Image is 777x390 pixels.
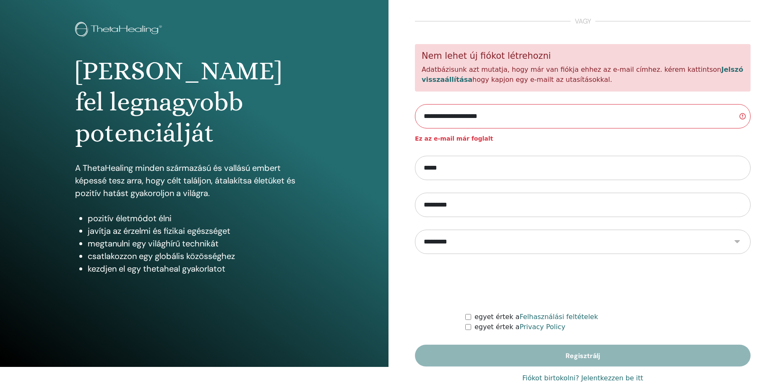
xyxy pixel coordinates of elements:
[475,312,598,322] label: egyet értek a
[415,135,493,142] strong: Ez az e-mail már foglalt
[88,225,313,237] li: javítja az érzelmi és fizikai egészséget
[571,16,595,26] span: vagy
[88,237,313,250] li: megtanulni egy világhírű technikát
[75,55,313,149] h1: [PERSON_NAME] fel legnagyobb potenciálját
[519,267,647,299] iframe: reCAPTCHA
[75,162,313,199] p: A ThetaHealing minden származású és vallású embert képessé tesz arra, hogy célt találjon, átalakí...
[422,51,744,61] h5: Nem lehet új fiókot létrehozni
[519,323,565,331] a: Privacy Policy
[88,212,313,225] li: pozitív életmódot élni
[519,313,598,321] a: Felhasználási feltételek
[522,373,643,383] a: Fiókot birtokolni? Jelentkezzen be itt
[415,44,751,92] div: Adatbázisunk azt mutatja, hogy már van fiókja ehhez az e-mail címhez. kérem kattintson hogy kapjo...
[475,322,565,332] label: egyet értek a
[88,250,313,262] li: csatlakozzon egy globális közösséghez
[88,262,313,275] li: kezdjen el egy thetaheal gyakorlatot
